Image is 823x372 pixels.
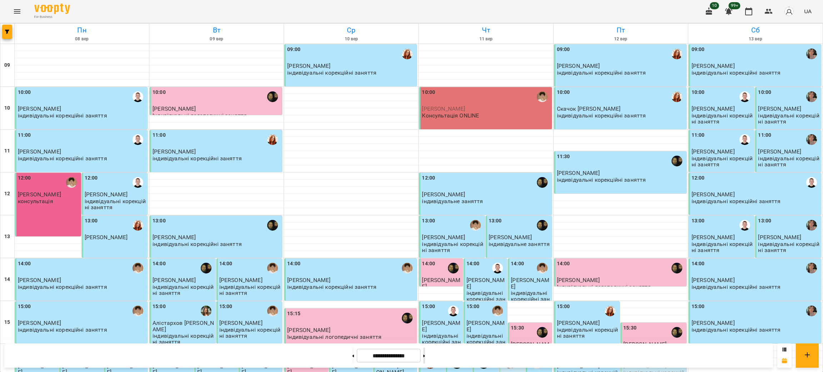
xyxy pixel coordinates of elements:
img: Мєдвєдєва Катерина [806,220,817,231]
span: [PERSON_NAME] [511,277,549,290]
p: індивідуальні корекційні заняття [692,155,753,168]
label: 15:15 [287,310,300,318]
img: Кобзар Зоряна [133,220,143,231]
label: 15:00 [219,303,233,311]
img: Марина Кириченко [537,263,548,273]
img: Марина Кириченко [133,306,143,316]
h6: Сб [689,25,822,36]
img: Марина Кириченко [66,177,77,188]
span: [PERSON_NAME] [467,277,505,290]
label: 14:00 [692,260,705,268]
p: індивідуальні корекційні заняття [758,241,820,253]
p: індивідуальні корекційні заняття [422,241,484,253]
label: 15:00 [153,303,166,311]
div: Валерія Капітан [537,220,548,231]
img: Гайдук Артем [492,263,503,273]
label: 15:00 [18,303,31,311]
p: індивідуальні корекційні заняття [758,112,820,125]
img: Voopty Logo [34,4,70,14]
h6: 09 вер [150,36,283,42]
p: індивідуальні корекційні заняття [758,155,820,168]
span: [PERSON_NAME] [18,320,61,326]
span: [PERSON_NAME] [287,327,330,333]
img: Кобзар Зоряна [267,134,278,145]
p: індивідуальні корекційні заняття [18,155,107,161]
div: Мєдвєдєва Катерина [806,91,817,102]
h6: Пт [555,25,687,36]
p: індивідуальні корекційні заняття [153,333,214,345]
p: індивідуальні корекційні заняття [467,290,506,308]
div: Галіцька Дар'я [201,306,211,316]
label: 12:00 [85,174,98,182]
label: 14:00 [287,260,300,268]
div: Кобзар Зоряна [605,306,615,316]
img: Марина Кириченко [470,220,481,231]
div: Марина Кириченко [267,306,278,316]
span: [PERSON_NAME] [422,191,465,198]
p: індивідуальні корекційні заняття [557,70,646,76]
img: Валерія Капітан [448,263,459,273]
label: 09:00 [557,46,570,54]
span: [PERSON_NAME] [219,320,263,326]
label: 13:00 [85,217,98,225]
span: [PERSON_NAME] [467,320,505,332]
label: 14:00 [557,260,570,268]
img: Валерія Капітан [672,263,682,273]
img: Марина Кириченко [492,306,503,316]
span: UA [804,7,812,15]
img: Гайдук Артем [739,134,750,145]
span: [PERSON_NAME] [18,277,61,283]
div: Марина Кириченко [402,263,413,273]
p: індивідуальні корекційні заняття [219,327,281,339]
p: Індивідуальні логопедичні заняття [153,112,247,119]
p: індивідуальні корекційні заняття [557,112,646,119]
p: індивідуальне заняття [489,241,550,247]
img: Валерія Капітан [267,91,278,102]
img: Валерія Капітан [537,177,548,188]
img: Мєдвєдєва Катерина [806,306,817,316]
label: 11:00 [153,131,166,139]
label: 10:00 [692,89,705,96]
img: Валерія Капітан [402,313,413,323]
span: [PERSON_NAME] [85,234,128,241]
img: Валерія Капітан [672,327,682,338]
p: Індивідуальні логопедичні заняття [287,334,381,340]
p: Консультація ONLINE [422,112,479,119]
span: [PERSON_NAME] [18,105,61,112]
img: Гайдук Артем [133,177,143,188]
p: індивідуальні корекційні заняття [18,112,107,119]
div: Гайдук Артем [448,306,459,316]
h6: 13 вер [689,36,822,42]
div: Валерія Капітан [537,327,548,338]
h6: 10 [4,104,10,112]
span: [PERSON_NAME] [422,277,460,290]
p: індивідуальні корекційні заняття [692,198,781,204]
span: For Business [34,15,70,19]
button: Menu [9,3,26,20]
p: індивідуальні корекційні заняття [692,112,753,125]
label: 14:00 [422,260,435,268]
label: 15:00 [467,303,480,311]
label: 13:00 [692,217,705,225]
span: [PERSON_NAME] [489,234,532,241]
img: Марина Кириченко [537,91,548,102]
h6: Чт [420,25,552,36]
h6: 11 [4,147,10,155]
label: 10:00 [18,89,31,96]
label: 14:00 [511,260,524,268]
label: 11:00 [18,131,31,139]
label: 15:00 [557,303,570,311]
div: Мєдвєдєва Катерина [806,134,817,145]
img: Мєдвєдєва Катерина [806,49,817,59]
h6: Ср [285,25,417,36]
img: Гайдук Артем [739,91,750,102]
